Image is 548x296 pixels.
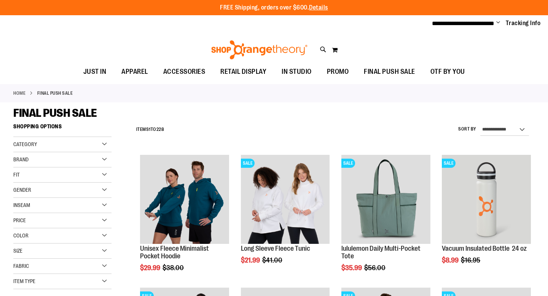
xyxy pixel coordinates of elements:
[210,40,309,59] img: Shop Orangetheory
[149,127,151,132] span: 1
[241,159,255,168] span: SALE
[442,155,531,245] a: Vacuum Insulated Bottle 24 ozSALE
[341,155,430,245] a: lululemon Daily Multi-Pocket ToteSALE
[309,4,328,11] a: Details
[241,245,310,252] a: Long Sleeve Fleece Tunic
[442,245,527,252] a: Vacuum Insulated Bottle 24 oz
[13,141,37,147] span: Category
[461,256,481,264] span: $16.95
[76,63,114,81] a: JUST IN
[163,63,205,80] span: ACCESSORIES
[136,124,164,135] h2: Items to
[438,151,535,283] div: product
[262,256,284,264] span: $41.00
[430,63,465,80] span: OTF BY YOU
[364,264,387,272] span: $56.00
[121,63,148,80] span: APPAREL
[220,3,328,12] p: FREE Shipping, orders over $600.
[114,63,156,81] a: APPAREL
[327,63,349,80] span: PROMO
[496,19,500,27] button: Account menu
[442,155,531,244] img: Vacuum Insulated Bottle 24 oz
[341,159,355,168] span: SALE
[341,155,430,244] img: lululemon Daily Multi-Pocket Tote
[13,156,29,162] span: Brand
[13,232,29,239] span: Color
[241,256,261,264] span: $21.99
[237,151,334,283] div: product
[341,264,363,272] span: $35.99
[83,63,107,80] span: JUST IN
[13,217,26,223] span: Price
[241,155,330,245] a: Product image for Fleece Long SleeveSALE
[356,63,423,80] a: FINAL PUSH SALE
[13,120,112,137] strong: Shopping Options
[506,19,541,27] a: Tracking Info
[274,63,319,81] a: IN STUDIO
[338,151,434,291] div: product
[156,63,213,81] a: ACCESSORIES
[458,126,476,132] label: Sort By
[140,245,209,260] a: Unisex Fleece Minimalist Pocket Hoodie
[140,264,161,272] span: $29.99
[37,90,73,97] strong: FINAL PUSH SALE
[13,263,29,269] span: Fabric
[442,256,460,264] span: $8.99
[13,107,97,119] span: FINAL PUSH SALE
[213,63,274,81] a: RETAIL DISPLAY
[13,187,31,193] span: Gender
[136,151,233,291] div: product
[282,63,312,80] span: IN STUDIO
[319,63,357,81] a: PROMO
[423,63,473,81] a: OTF BY YOU
[13,90,25,97] a: Home
[13,248,22,254] span: Size
[364,63,415,80] span: FINAL PUSH SALE
[140,155,229,244] img: Unisex Fleece Minimalist Pocket Hoodie
[241,155,330,244] img: Product image for Fleece Long Sleeve
[13,202,30,208] span: Inseam
[13,278,35,284] span: Item Type
[341,245,421,260] a: lululemon Daily Multi-Pocket Tote
[220,63,266,80] span: RETAIL DISPLAY
[156,127,164,132] span: 228
[442,159,456,168] span: SALE
[13,172,20,178] span: Fit
[140,155,229,245] a: Unisex Fleece Minimalist Pocket Hoodie
[162,264,185,272] span: $38.00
